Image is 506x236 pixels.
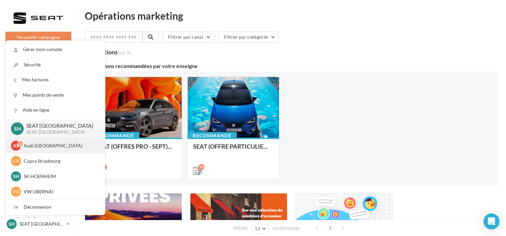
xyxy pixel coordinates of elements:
a: Calendrier [4,167,73,181]
a: Médiathèque [4,150,73,164]
div: SEAT (OFFRE PARTICULIER - SEPT) - SOCIAL MEDIA [193,143,274,156]
p: SEAT [GEOGRAPHIC_DATA] [26,122,94,130]
div: 2 opérations recommandées par votre enseigne [85,63,498,69]
button: Notifications [4,50,70,64]
p: SEAT-[GEOGRAPHIC_DATA] [26,129,94,135]
span: SH [13,173,19,180]
div: 4 [85,48,131,55]
p: SK HOENHEIM [24,173,97,180]
span: 12 [255,226,260,231]
a: Contacts [4,133,73,147]
span: 1 [325,223,335,233]
a: SH SEAT [GEOGRAPHIC_DATA] [5,218,71,230]
span: résultats/page [272,225,300,231]
a: Opérations [4,67,73,81]
button: 12 [252,224,269,233]
div: SEAT (OFFRES PRO - SEPT) - SOCIAL MEDIA [96,143,176,156]
span: Campagnes DataOnDemand [17,208,69,222]
a: Sécurité [6,57,105,72]
span: CS [13,158,19,164]
a: Mes points de vente [6,88,105,103]
a: Aide en ligne [6,103,105,118]
span: Afficher [233,225,248,231]
div: opérations [89,49,131,55]
p: Cupra Strasbourg [24,158,97,164]
span: SH [14,125,21,132]
div: Recommandé [90,132,139,139]
a: Campagnes DataOnDemand [4,205,73,225]
a: Campagnes [4,117,73,131]
button: Nouvelle campagne [5,32,71,43]
p: Audi [GEOGRAPHIC_DATA] [24,142,97,149]
button: Filtrer par canal [162,31,214,43]
a: Boîte de réception1 [4,83,73,97]
div: Opérations marketing [85,11,498,21]
button: Filtrer par catégorie [218,31,279,43]
div: Open Intercom Messenger [483,213,499,229]
a: Visibilité en ligne [4,100,73,114]
p: VW OBERNAI [24,188,97,195]
span: VO [13,188,20,195]
div: Déconnexion [6,200,105,215]
span: (sur 5) [118,50,131,55]
div: Recommandé [187,132,237,139]
span: AS [13,142,19,149]
span: SH [9,221,15,227]
p: SEAT [GEOGRAPHIC_DATA] [19,221,64,227]
a: PLV et print personnalisable [4,183,73,203]
div: 16 [198,164,204,170]
a: Mes factures [6,72,105,87]
a: Gérer mon compte [6,42,105,57]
